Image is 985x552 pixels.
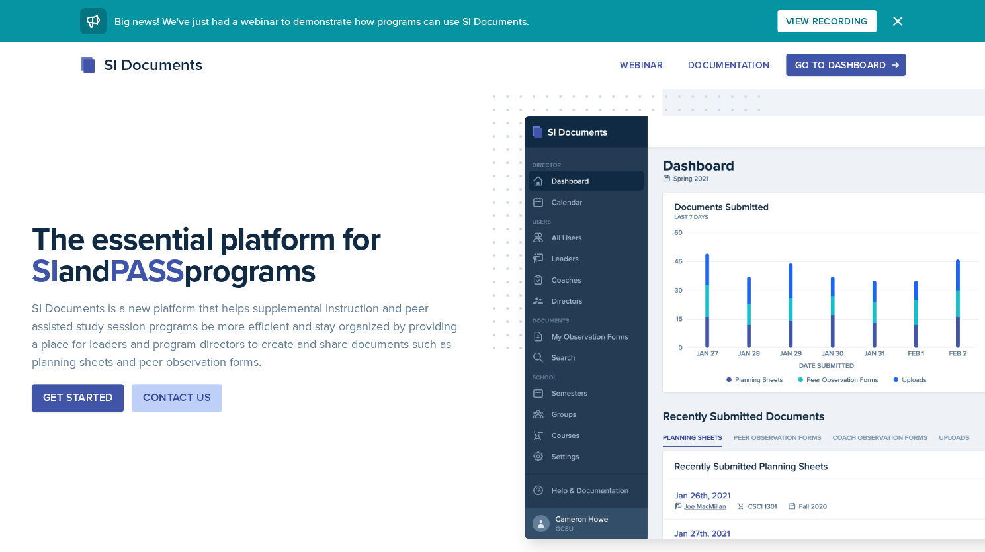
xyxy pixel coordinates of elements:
div: Contact Us [143,390,211,406]
button: Documentation [679,54,779,76]
button: Get Started [32,384,124,412]
button: View Recording [777,10,877,32]
button: Go to Dashboard [786,54,905,76]
div: Documentation [688,60,770,70]
div: Webinar [620,60,662,70]
div: View Recording [786,16,868,26]
button: Contact Us [132,384,222,412]
span: Big news! We've just had a webinar to demonstrate how programs can use SI Documents. [114,14,529,28]
div: SI Documents [80,53,202,77]
div: Get Started [43,390,112,406]
button: Webinar [611,54,671,76]
div: Go to Dashboard [794,60,896,70]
